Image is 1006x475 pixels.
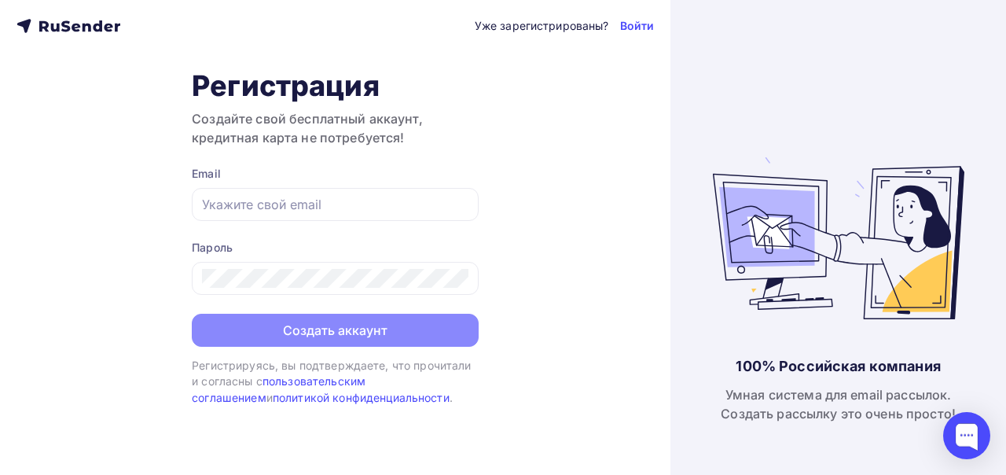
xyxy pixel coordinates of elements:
[721,385,956,423] div: Умная система для email рассылок. Создать рассылку это очень просто!
[192,314,479,347] button: Создать аккаунт
[192,374,365,403] a: пользовательским соглашением
[202,195,468,214] input: Укажите свой email
[192,166,479,182] div: Email
[736,357,940,376] div: 100% Российская компания
[475,18,609,34] div: Уже зарегистрированы?
[273,391,450,404] a: политикой конфиденциальности
[192,109,479,147] h3: Создайте свой бесплатный аккаунт, кредитная карта не потребуется!
[192,68,479,103] h1: Регистрация
[192,240,479,256] div: Пароль
[192,358,479,406] div: Регистрируясь, вы подтверждаете, что прочитали и согласны с и .
[620,18,655,34] a: Войти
